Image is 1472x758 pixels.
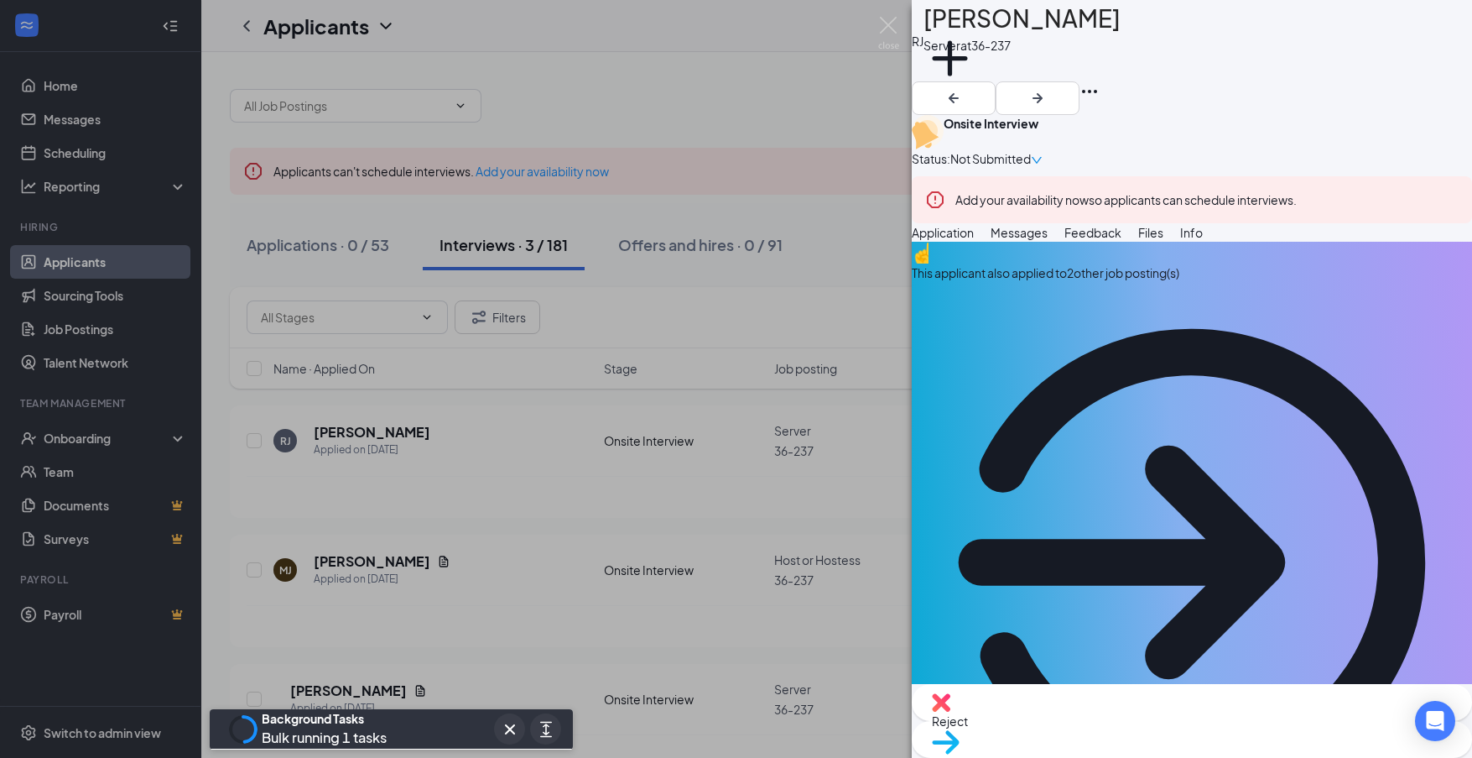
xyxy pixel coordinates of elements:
[1027,88,1048,108] svg: ArrowRight
[912,264,1472,282] div: This applicant also applied to 2 other job posting(s)
[1138,225,1163,240] span: Files
[991,225,1048,240] span: Messages
[955,191,1089,208] button: Add your availability now
[262,710,387,727] div: Background Tasks
[912,32,923,50] div: RJ
[912,225,974,240] span: Application
[262,729,387,746] span: Bulk running 1 tasks
[923,32,976,103] button: PlusAdd a tag
[1031,154,1043,166] span: down
[912,149,950,168] div: Status :
[1415,701,1455,741] div: Open Intercom Messenger
[912,81,996,115] button: ArrowLeftNew
[944,116,1038,131] b: Onsite Interview
[944,88,964,108] svg: ArrowLeftNew
[923,32,976,85] svg: Plus
[955,192,1297,207] span: so applicants can schedule interviews.
[536,719,556,740] svg: ArrowsExpand
[1064,225,1121,240] span: Feedback
[1180,225,1203,240] span: Info
[1079,81,1100,102] svg: Ellipses
[923,37,1121,54] div: Server at 36-237
[950,149,1031,168] span: Not Submitted
[932,712,1452,730] span: Reject
[925,190,945,210] svg: Error
[996,81,1079,115] button: ArrowRight
[500,719,520,740] svg: Cross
